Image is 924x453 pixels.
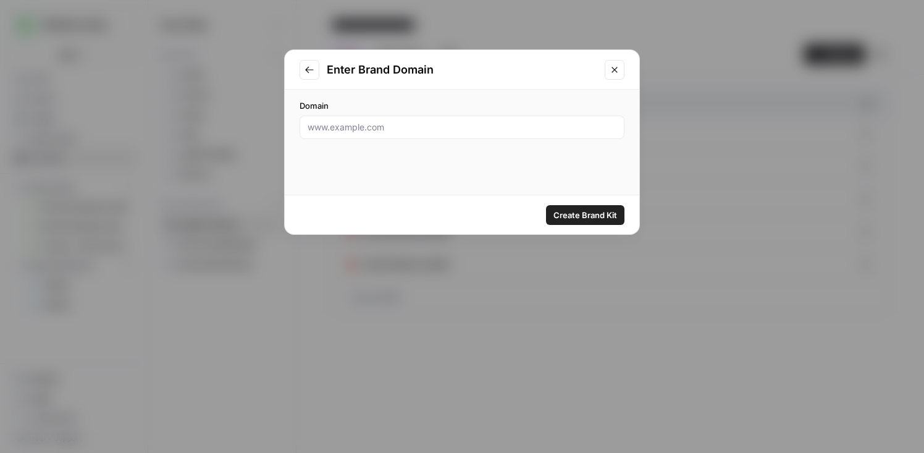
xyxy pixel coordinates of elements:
label: Domain [300,99,624,112]
button: Go to previous step [300,60,319,80]
button: Close modal [605,60,624,80]
h2: Enter Brand Domain [327,61,597,78]
button: Create Brand Kit [546,205,624,225]
input: www.example.com [308,121,616,133]
span: Create Brand Kit [553,209,617,221]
